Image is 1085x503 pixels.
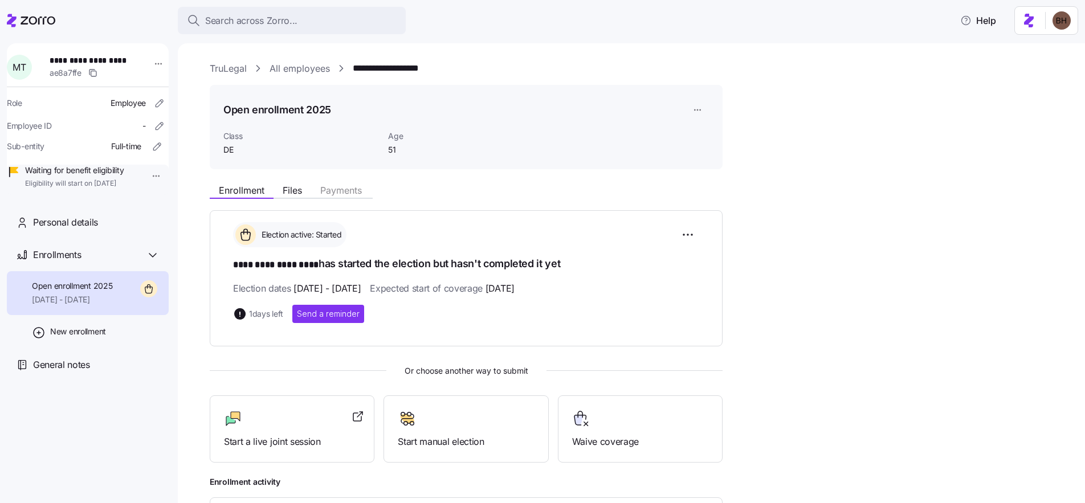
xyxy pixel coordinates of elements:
[142,120,146,132] span: -
[205,14,297,28] span: Search across Zorro...
[178,7,406,34] button: Search across Zorro...
[572,435,708,449] span: Waive coverage
[258,229,341,240] span: Election active: Started
[210,365,723,377] span: Or choose another way to submit
[7,120,52,132] span: Employee ID
[249,308,283,320] span: 1 days left
[1053,11,1071,30] img: c3c218ad70e66eeb89914ccc98a2927c
[7,97,22,109] span: Role
[25,165,124,176] span: Waiting for benefit eligibility
[270,62,330,76] a: All employees
[33,248,81,262] span: Enrollments
[224,435,360,449] span: Start a live joint session
[292,305,364,323] button: Send a reminder
[50,67,81,79] span: ae8a7ffe
[13,63,26,72] span: M T
[50,326,106,337] span: New enrollment
[951,9,1005,32] button: Help
[297,308,360,320] span: Send a reminder
[293,281,361,296] span: [DATE] - [DATE]
[398,435,534,449] span: Start manual election
[283,186,302,195] span: Files
[7,141,44,152] span: Sub-entity
[223,130,379,142] span: Class
[111,141,141,152] span: Full-time
[960,14,996,27] span: Help
[219,186,264,195] span: Enrollment
[32,280,112,292] span: Open enrollment 2025
[233,281,361,296] span: Election dates
[210,62,247,76] a: TruLegal
[370,281,514,296] span: Expected start of coverage
[388,130,503,142] span: Age
[25,179,124,189] span: Eligibility will start on [DATE]
[486,281,515,296] span: [DATE]
[32,294,112,305] span: [DATE] - [DATE]
[210,476,723,488] span: Enrollment activity
[33,215,98,230] span: Personal details
[320,186,362,195] span: Payments
[233,256,699,272] h1: has started the election but hasn't completed it yet
[111,97,146,109] span: Employee
[33,358,90,372] span: General notes
[388,144,503,156] span: 51
[223,103,331,117] h1: Open enrollment 2025
[223,144,379,156] span: DE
